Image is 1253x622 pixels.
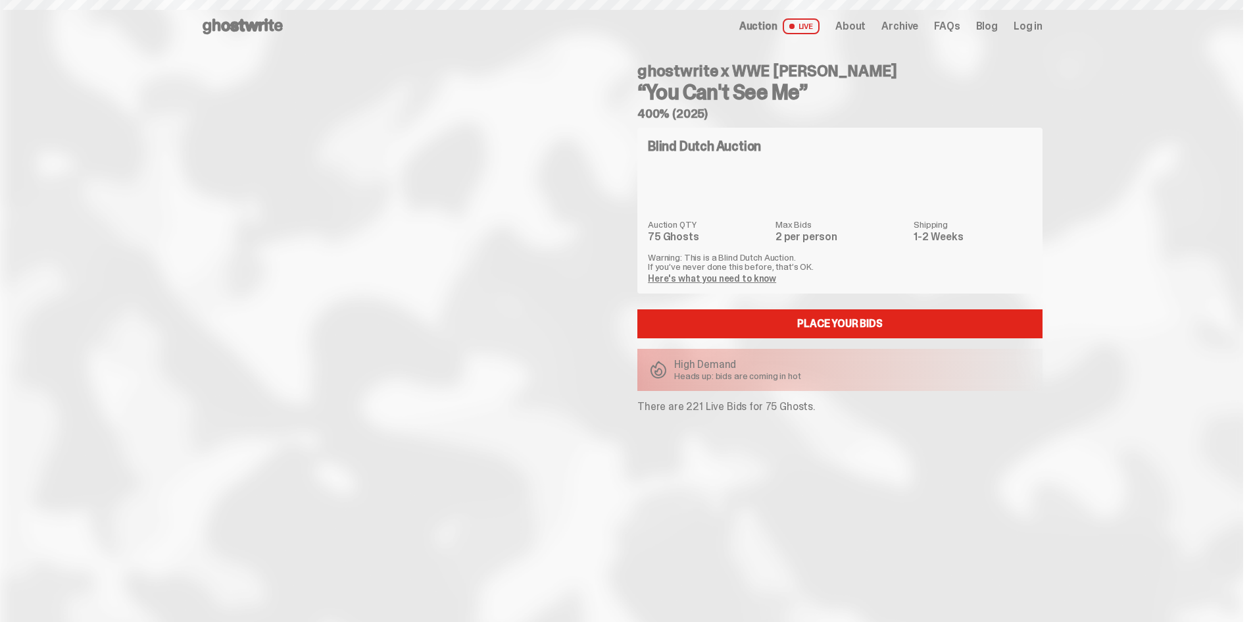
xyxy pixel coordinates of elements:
[881,21,918,32] a: Archive
[637,63,1043,79] h4: ghostwrite x WWE [PERSON_NAME]
[637,309,1043,338] a: Place your Bids
[739,21,777,32] span: Auction
[648,220,768,229] dt: Auction QTY
[835,21,866,32] a: About
[637,402,1043,412] p: There are 221 Live Bids for 75 Ghosts.
[1014,21,1043,32] a: Log in
[914,220,1032,229] dt: Shipping
[783,18,820,34] span: LIVE
[637,82,1043,103] h3: “You Can't See Me”
[934,21,960,32] a: FAQs
[914,232,1032,242] dd: 1-2 Weeks
[637,108,1043,120] h5: 400% (2025)
[674,371,801,380] p: Heads up: bids are coming in hot
[739,18,820,34] a: Auction LIVE
[775,220,906,229] dt: Max Bids
[775,232,906,242] dd: 2 per person
[976,21,998,32] a: Blog
[648,253,1032,271] p: Warning: This is a Blind Dutch Auction. If you’ve never done this before, that’s OK.
[648,140,761,153] h4: Blind Dutch Auction
[648,272,776,284] a: Here's what you need to know
[648,232,768,242] dd: 75 Ghosts
[674,359,801,370] p: High Demand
